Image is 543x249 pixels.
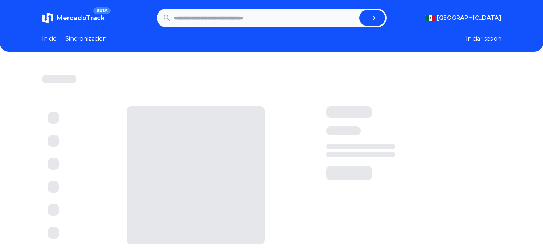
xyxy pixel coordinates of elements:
span: MercadoTrack [56,14,105,22]
button: Iniciar sesion [466,34,501,43]
a: Inicio [42,34,57,43]
span: BETA [93,7,110,14]
span: [GEOGRAPHIC_DATA] [437,14,501,22]
a: MercadoTrackBETA [42,12,105,24]
img: Mexico [425,15,435,21]
a: Sincronizacion [65,34,107,43]
img: MercadoTrack [42,12,53,24]
button: [GEOGRAPHIC_DATA] [425,14,501,22]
